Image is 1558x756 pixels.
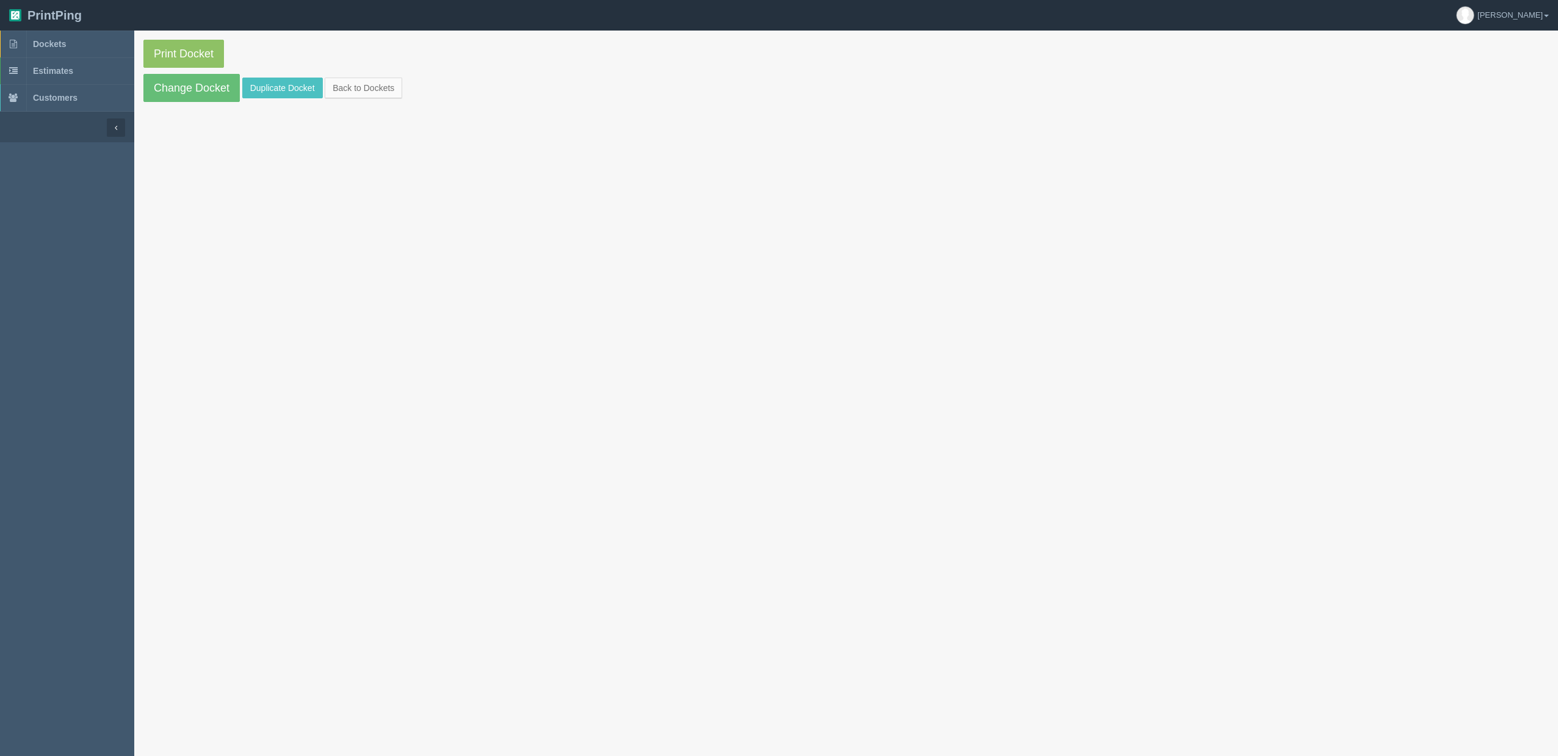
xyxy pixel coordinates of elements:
a: Print Docket [143,40,224,68]
a: Back to Dockets [325,78,402,98]
a: Change Docket [143,74,240,102]
span: Dockets [33,39,66,49]
a: Duplicate Docket [242,78,323,98]
img: avatar_default-7531ab5dedf162e01f1e0bb0964e6a185e93c5c22dfe317fb01d7f8cd2b1632c.jpg [1457,7,1474,24]
span: Estimates [33,66,73,76]
img: logo-3e63b451c926e2ac314895c53de4908e5d424f24456219fb08d385ab2e579770.png [9,9,21,21]
span: Customers [33,93,78,103]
